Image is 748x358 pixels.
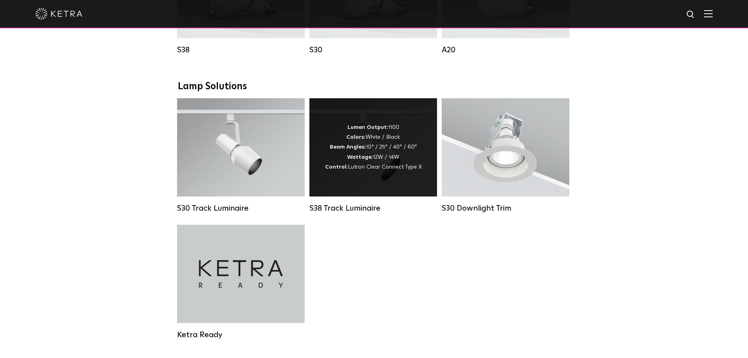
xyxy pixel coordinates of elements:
a: S30 Downlight Trim S30 Downlight Trim [442,98,569,213]
div: Lamp Solutions [178,81,571,92]
div: S30 Downlight Trim [442,204,569,213]
img: Hamburger%20Nav.svg [704,10,713,17]
strong: Colors: [346,134,366,140]
strong: Control: [325,164,348,170]
img: ketra-logo-2019-white [35,8,82,20]
div: Ketra Ready [177,330,305,340]
div: A20 [442,45,569,55]
div: S38 Track Luminaire [309,204,437,213]
img: search icon [686,10,696,20]
div: S30 [309,45,437,55]
strong: Lumen Output: [347,125,388,130]
a: S30 Track Luminaire Lumen Output:1100Colors:White / BlackBeam Angles:15° / 25° / 40° / 60° / 90°W... [177,98,305,213]
a: Ketra Ready Ketra Ready [177,225,305,340]
div: S38 [177,45,305,55]
div: S30 Track Luminaire [177,204,305,213]
span: Lutron Clear Connect Type X [348,164,422,170]
div: 1100 White / Black 10° / 25° / 40° / 60° 12W / 14W [325,123,422,172]
a: S38 Track Luminaire Lumen Output:1100Colors:White / BlackBeam Angles:10° / 25° / 40° / 60°Wattage... [309,98,437,213]
strong: Wattage: [347,154,373,160]
strong: Beam Angles: [330,144,366,150]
